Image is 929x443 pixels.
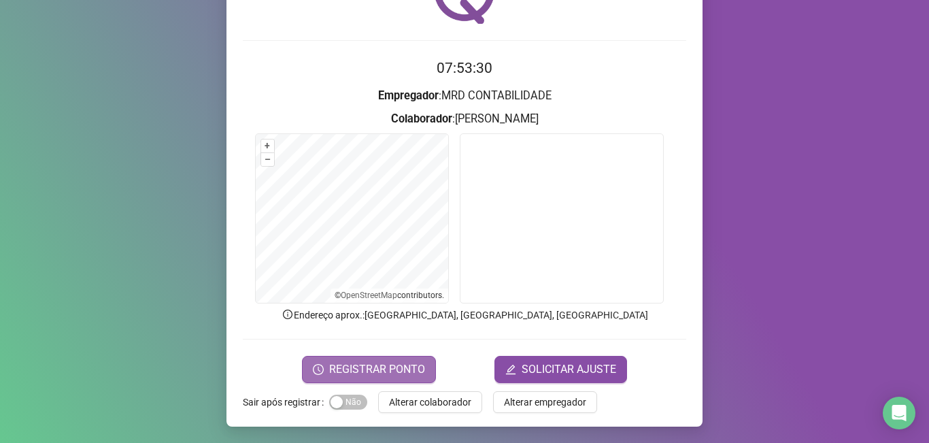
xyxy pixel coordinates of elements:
button: Alterar colaborador [378,391,482,413]
a: OpenStreetMap [341,291,397,300]
button: – [261,153,274,166]
li: © contributors. [335,291,444,300]
p: Endereço aprox. : [GEOGRAPHIC_DATA], [GEOGRAPHIC_DATA], [GEOGRAPHIC_DATA] [243,308,686,323]
time: 07:53:30 [437,60,492,76]
button: REGISTRAR PONTO [302,356,436,383]
span: REGISTRAR PONTO [329,361,425,378]
span: Alterar empregador [504,395,586,410]
span: clock-circle [313,364,324,375]
span: info-circle [282,308,294,321]
button: + [261,140,274,152]
h3: : MRD CONTABILIDADE [243,87,686,105]
span: SOLICITAR AJUSTE [522,361,616,378]
button: Alterar empregador [493,391,597,413]
strong: Empregador [378,89,439,102]
strong: Colaborador [391,112,452,125]
div: Open Intercom Messenger [883,397,915,429]
span: edit [505,364,516,375]
span: Alterar colaborador [389,395,471,410]
button: editSOLICITAR AJUSTE [494,356,627,383]
h3: : [PERSON_NAME] [243,110,686,128]
label: Sair após registrar [243,391,329,413]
